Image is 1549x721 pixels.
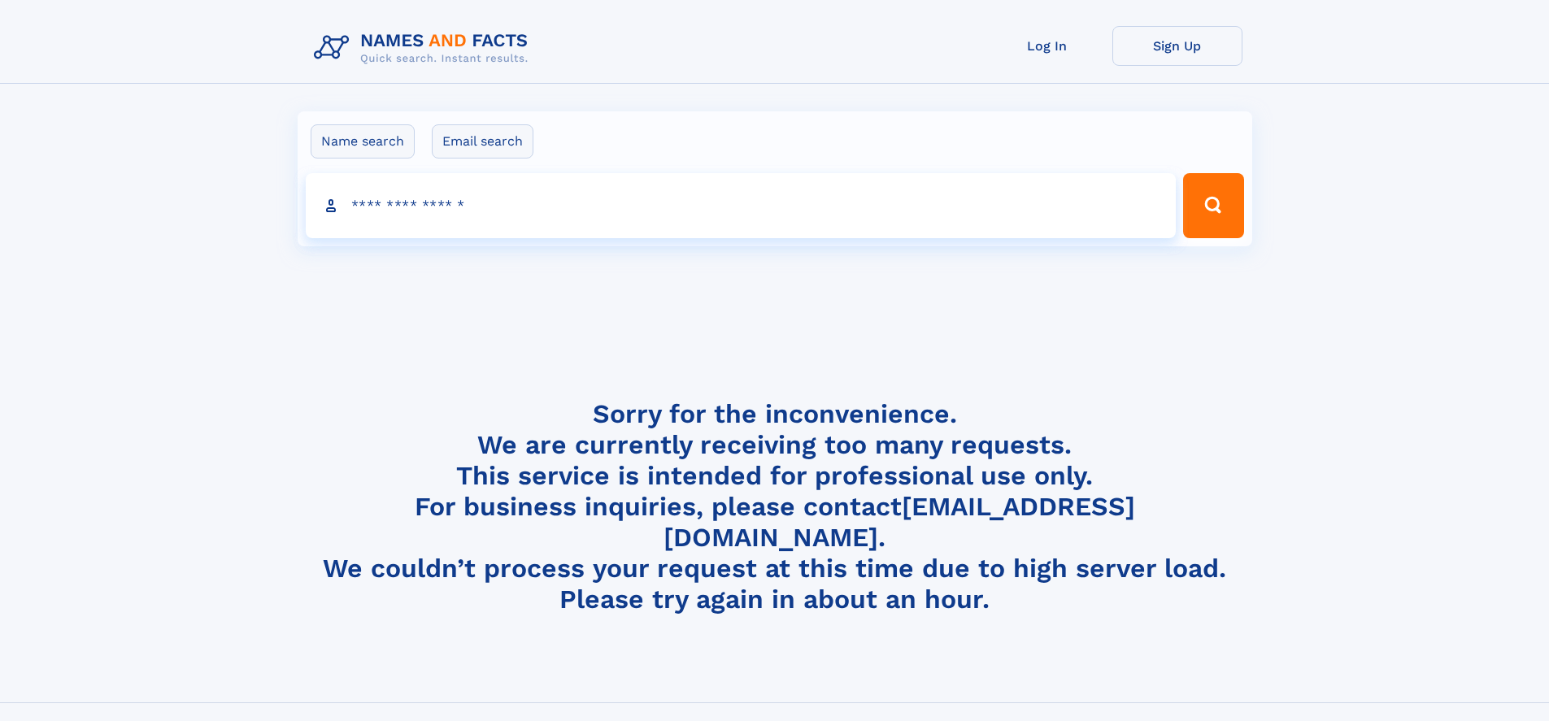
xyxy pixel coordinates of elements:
[307,26,542,70] img: Logo Names and Facts
[311,124,415,159] label: Name search
[1183,173,1243,238] button: Search Button
[982,26,1112,66] a: Log In
[432,124,533,159] label: Email search
[1112,26,1242,66] a: Sign Up
[307,398,1242,615] h4: Sorry for the inconvenience. We are currently receiving too many requests. This service is intend...
[664,491,1135,553] a: [EMAIL_ADDRESS][DOMAIN_NAME]
[306,173,1177,238] input: search input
